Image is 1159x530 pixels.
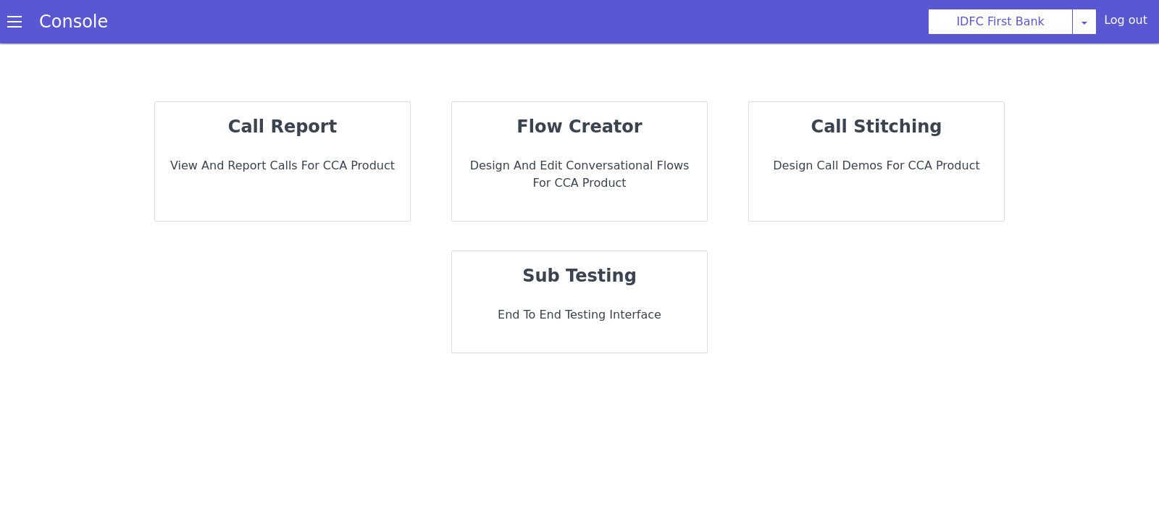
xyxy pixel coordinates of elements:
strong: sub testing [522,266,637,286]
p: Design call demos for CCA Product [761,157,992,174]
div: Log out [1104,12,1147,35]
a: Console [22,12,125,32]
p: End to End Testing Interface [464,306,695,324]
p: View and report calls for CCA Product [167,157,398,174]
strong: flow creator [516,117,642,137]
p: Design and Edit Conversational flows for CCA Product [464,157,695,192]
strong: call report [228,117,337,137]
strong: call stitching [811,117,942,137]
button: IDFC First Bank [928,9,1073,35]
